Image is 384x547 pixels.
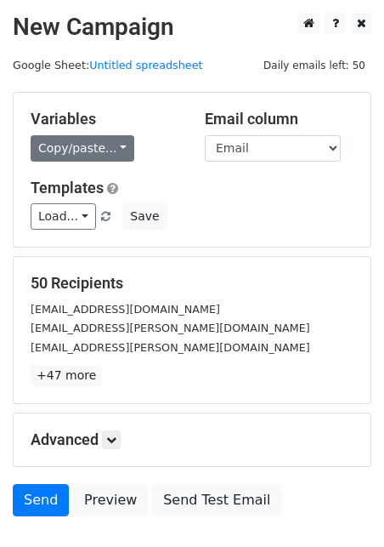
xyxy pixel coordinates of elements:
[73,484,148,516] a: Preview
[122,203,167,230] button: Save
[31,365,102,386] a: +47 more
[31,274,353,293] h5: 50 Recipients
[31,135,134,162] a: Copy/paste...
[257,56,371,75] span: Daily emails left: 50
[257,59,371,71] a: Daily emails left: 50
[31,322,310,334] small: [EMAIL_ADDRESS][PERSON_NAME][DOMAIN_NAME]
[89,59,202,71] a: Untitled spreadsheet
[152,484,281,516] a: Send Test Email
[13,484,69,516] a: Send
[13,59,203,71] small: Google Sheet:
[205,110,353,128] h5: Email column
[13,13,371,42] h2: New Campaign
[299,465,384,547] iframe: Chat Widget
[31,110,179,128] h5: Variables
[31,179,104,197] a: Templates
[31,203,96,230] a: Load...
[31,303,220,316] small: [EMAIL_ADDRESS][DOMAIN_NAME]
[31,430,353,449] h5: Advanced
[31,341,310,354] small: [EMAIL_ADDRESS][PERSON_NAME][DOMAIN_NAME]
